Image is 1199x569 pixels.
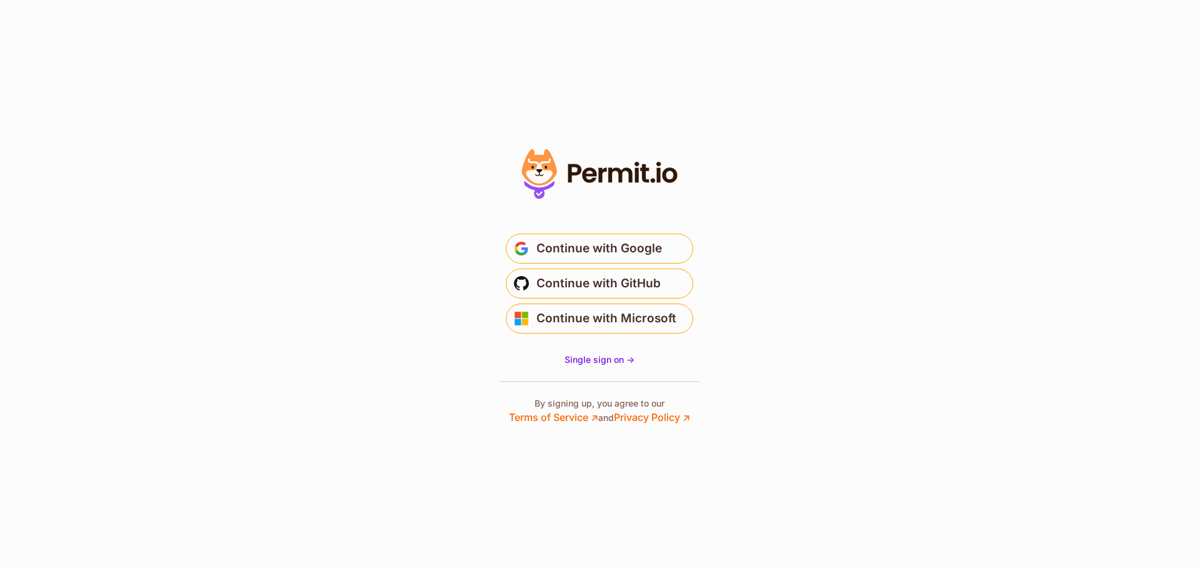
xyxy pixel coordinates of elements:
button: Continue with GitHub [506,269,693,299]
button: Continue with Microsoft [506,304,693,334]
a: Privacy Policy ↗ [614,411,690,423]
span: Continue with GitHub [536,274,661,294]
button: Continue with Google [506,234,693,264]
span: Single sign on -> [565,354,634,365]
a: Single sign on -> [565,354,634,366]
span: Continue with Microsoft [536,309,676,329]
p: By signing up, you agree to our and [509,397,690,425]
span: Continue with Google [536,239,662,259]
a: Terms of Service ↗ [509,411,598,423]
